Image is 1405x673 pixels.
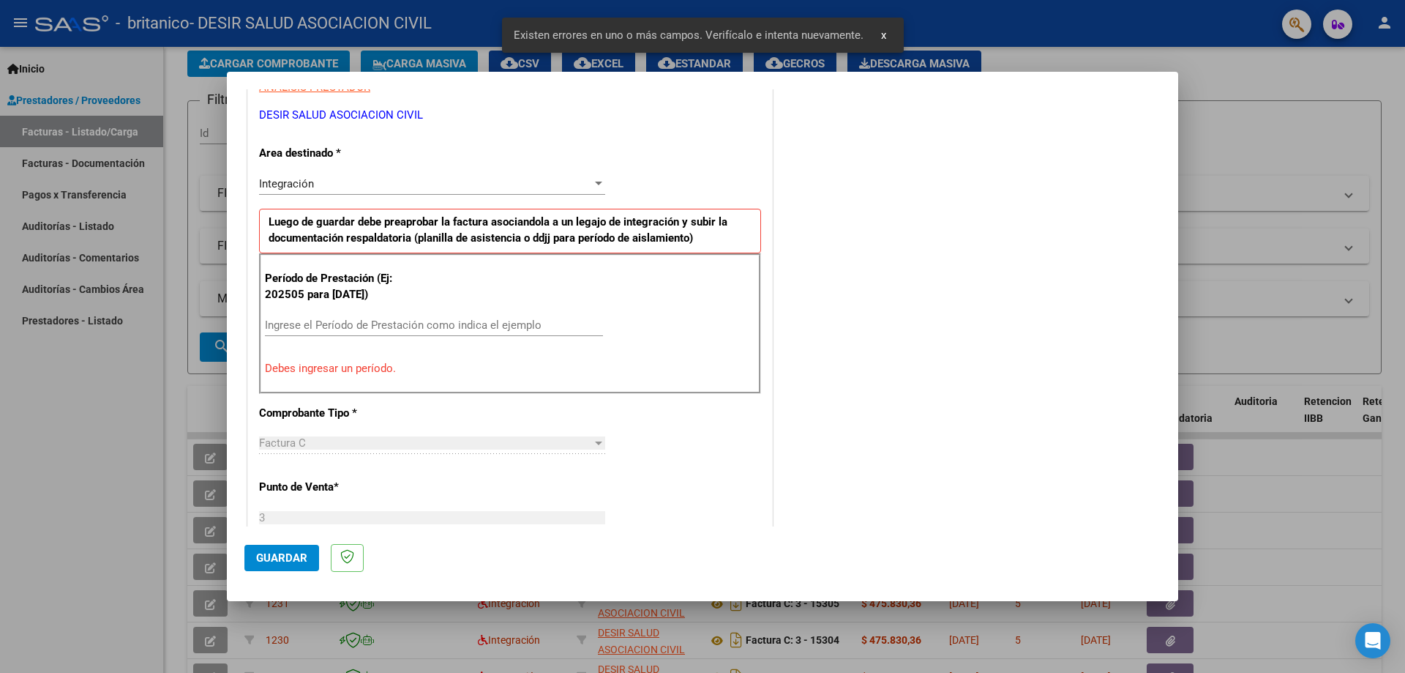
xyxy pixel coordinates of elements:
[881,29,886,42] span: x
[259,107,761,124] p: DESIR SALUD ASOCIACION CIVIL
[244,545,319,571] button: Guardar
[256,551,307,565] span: Guardar
[1355,623,1390,658] div: Open Intercom Messenger
[259,405,410,422] p: Comprobante Tipo *
[259,145,410,162] p: Area destinado *
[514,28,863,42] span: Existen errores en uno o más campos. Verifícalo e intenta nuevamente.
[869,22,898,48] button: x
[259,479,410,496] p: Punto de Venta
[259,436,306,450] span: Factura C
[269,215,727,245] strong: Luego de guardar debe preaprobar la factura asociandola a un legajo de integración y subir la doc...
[259,177,314,190] span: Integración
[265,360,755,377] p: Debes ingresar un período.
[265,270,412,303] p: Período de Prestación (Ej: 202505 para [DATE])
